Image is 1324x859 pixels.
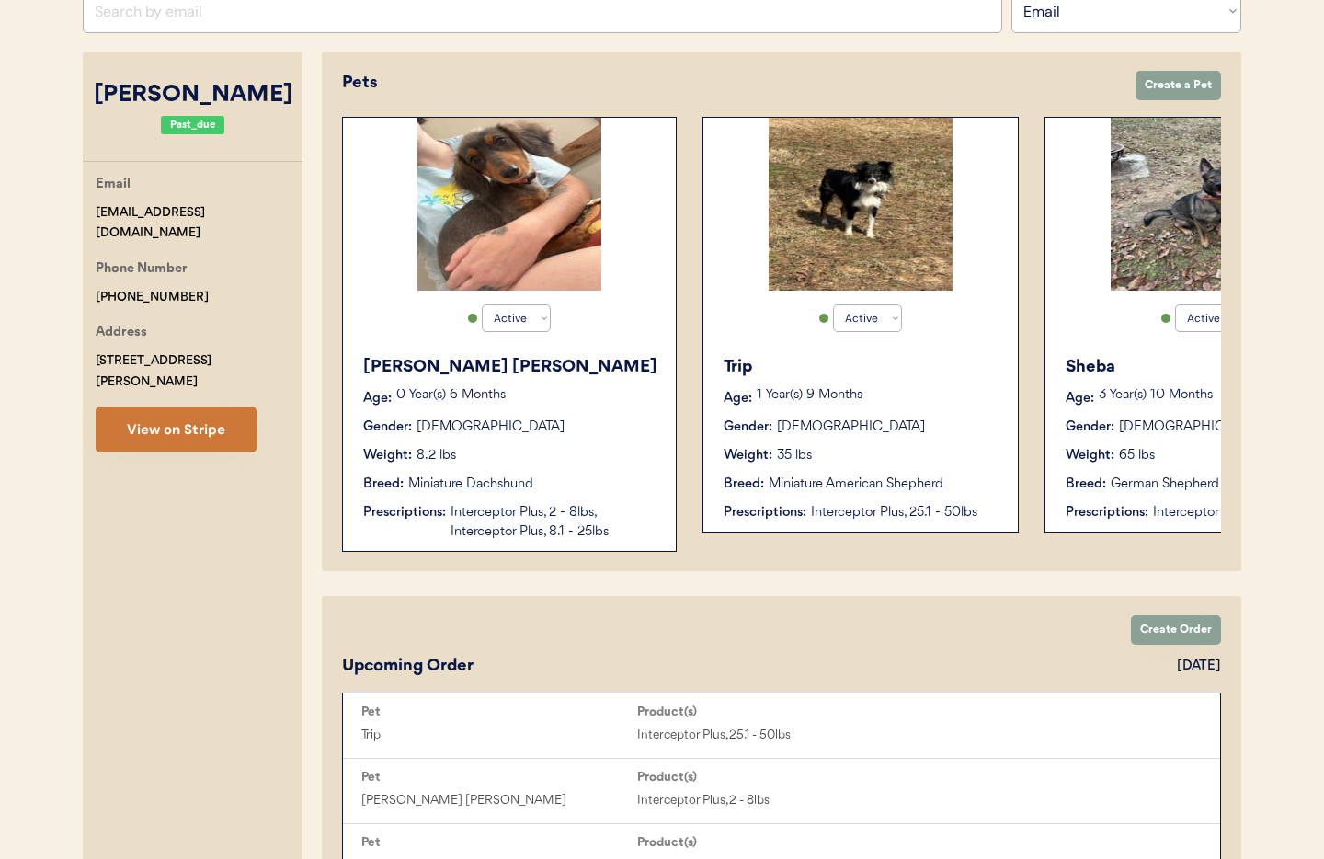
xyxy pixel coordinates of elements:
div: Phone Number [96,258,188,281]
div: Weight: [1066,446,1114,465]
div: [STREET_ADDRESS][PERSON_NAME] [96,350,302,393]
div: Interceptor Plus, 2 - 8lbs [637,790,913,811]
div: 65 lbs [1119,446,1155,465]
div: German Shepherd [1111,475,1219,494]
div: Breed: [724,475,764,494]
div: Email [96,174,131,197]
div: [PHONE_NUMBER] [96,287,209,308]
div: Product(s) [637,770,913,785]
div: Product(s) [637,704,913,719]
div: [EMAIL_ADDRESS][DOMAIN_NAME] [96,202,302,245]
div: Trip [361,725,637,746]
div: Prescriptions: [363,503,446,522]
div: 35 lbs [777,446,812,465]
div: [PERSON_NAME] [PERSON_NAME] [363,355,657,380]
div: Interceptor Plus, 25.1 - 50lbs [811,503,999,522]
div: [PERSON_NAME] [PERSON_NAME] [361,790,637,811]
div: Miniature Dachshund [408,475,533,494]
div: Breed: [363,475,404,494]
img: IMG_2155.jpeg [769,118,953,291]
div: Age: [724,389,752,408]
div: Gender: [363,418,412,437]
button: Create Order [1131,615,1221,645]
div: Age: [363,389,392,408]
div: Product(s) [637,835,913,850]
div: Weight: [724,446,772,465]
p: 1 Year(s) 9 Months [757,389,999,402]
div: [DEMOGRAPHIC_DATA] [417,418,565,437]
div: 8.2 lbs [417,446,456,465]
div: Prescriptions: [1066,503,1148,522]
div: Pets [342,71,1117,96]
div: Prescriptions: [724,503,806,522]
div: Upcoming Order [342,654,474,679]
button: View on Stripe [96,407,257,452]
div: Interceptor Plus, 2 - 8lbs, Interceptor Plus, 8.1 - 25lbs [451,503,639,542]
button: Create a Pet [1136,71,1221,100]
div: Pet [361,704,637,719]
img: IMG_3602.jpeg [417,118,601,291]
div: [DEMOGRAPHIC_DATA] [1119,418,1267,437]
div: Pet [361,835,637,850]
div: Breed: [1066,475,1106,494]
div: Weight: [363,446,412,465]
div: Gender: [1066,418,1114,437]
div: Miniature American Shepherd [769,475,943,494]
div: [DEMOGRAPHIC_DATA] [777,418,925,437]
div: Interceptor Plus, 25.1 - 50lbs [637,725,913,746]
div: Trip [724,355,999,380]
div: Age: [1066,389,1094,408]
img: IMG_2085.jpeg [1111,118,1295,291]
div: Address [96,322,147,345]
p: 0 Year(s) 6 Months [396,389,657,402]
div: [DATE] [1177,657,1221,676]
div: Pet [361,770,637,785]
div: Gender: [724,418,772,437]
div: [PERSON_NAME] [83,78,302,113]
